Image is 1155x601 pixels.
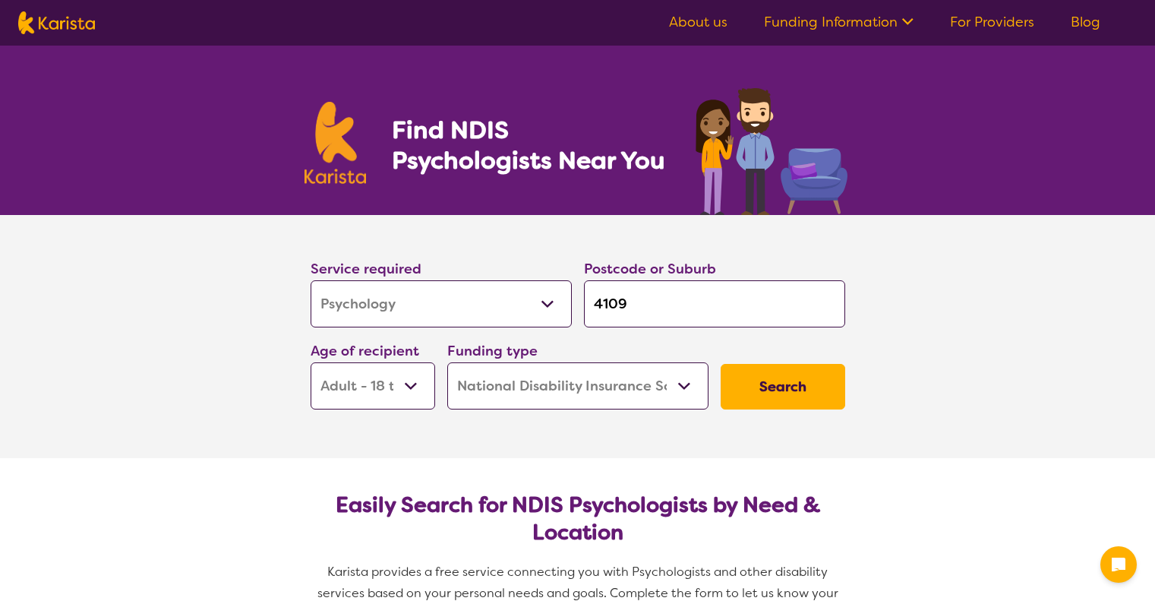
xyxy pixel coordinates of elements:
[584,260,716,278] label: Postcode or Suburb
[721,364,845,410] button: Search
[950,13,1034,31] a: For Providers
[447,342,538,360] label: Funding type
[311,260,421,278] label: Service required
[764,13,914,31] a: Funding Information
[584,280,845,327] input: Type
[305,102,367,184] img: Karista logo
[669,13,727,31] a: About us
[1071,13,1100,31] a: Blog
[392,115,673,176] h1: Find NDIS Psychologists Near You
[690,82,851,215] img: psychology
[311,342,419,360] label: Age of recipient
[18,11,95,34] img: Karista logo
[323,492,833,546] h2: Easily Search for NDIS Psychologists by Need & Location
